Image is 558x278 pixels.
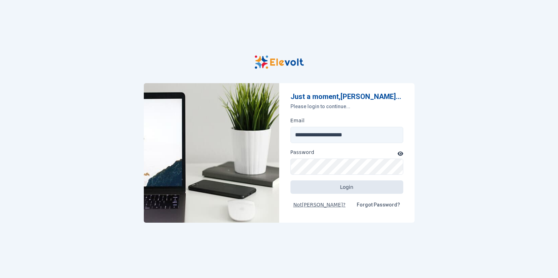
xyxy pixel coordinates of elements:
[290,117,305,124] label: Email
[255,55,304,69] img: Elevolt
[144,83,279,223] img: Elevolt
[290,92,403,101] p: Just a moment, [PERSON_NAME] ...
[290,180,403,194] button: Login
[290,103,403,110] p: Please login to continue...
[351,198,406,211] a: Forgot Password?
[290,149,314,156] label: Password
[288,198,351,211] button: Not[PERSON_NAME]?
